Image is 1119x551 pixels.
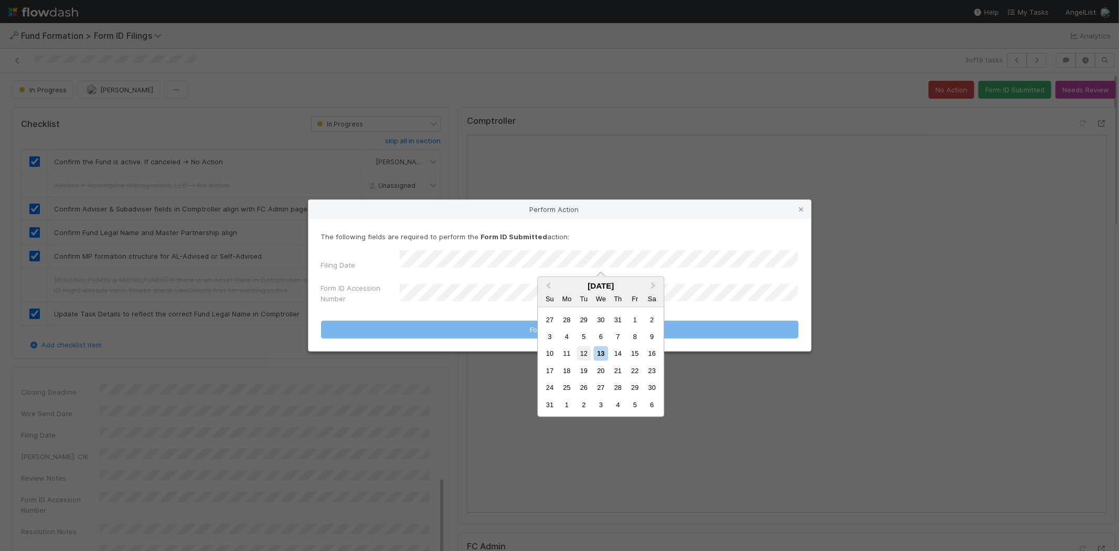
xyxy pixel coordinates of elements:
[628,380,642,395] div: Choose Friday, August 29th, 2025
[594,346,608,361] div: Choose Wednesday, August 13th, 2025
[541,311,660,414] div: Month August, 2025
[628,364,642,378] div: Choose Friday, August 22nd, 2025
[577,364,591,378] div: Choose Tuesday, August 19th, 2025
[560,330,574,344] div: Choose Monday, August 4th, 2025
[538,281,664,290] div: [DATE]
[577,330,591,344] div: Choose Tuesday, August 5th, 2025
[537,277,664,417] div: Choose Date
[560,291,574,305] div: Monday
[594,398,608,412] div: Choose Wednesday, September 3rd, 2025
[628,398,642,412] div: Choose Friday, September 5th, 2025
[577,380,591,395] div: Choose Tuesday, August 26th, 2025
[560,398,574,412] div: Choose Monday, September 1st, 2025
[560,346,574,361] div: Choose Monday, August 11th, 2025
[594,312,608,326] div: Choose Wednesday, July 30th, 2025
[645,364,659,378] div: Choose Saturday, August 23rd, 2025
[577,398,591,412] div: Choose Tuesday, September 2nd, 2025
[594,380,608,395] div: Choose Wednesday, August 27th, 2025
[321,321,798,338] button: Form ID Submitted
[308,200,811,219] div: Perform Action
[542,291,557,305] div: Sunday
[645,330,659,344] div: Choose Saturday, August 9th, 2025
[628,312,642,326] div: Choose Friday, August 1st, 2025
[645,398,659,412] div: Choose Saturday, September 6th, 2025
[539,278,556,295] button: Previous Month
[542,380,557,395] div: Choose Sunday, August 24th, 2025
[542,364,557,378] div: Choose Sunday, August 17th, 2025
[577,312,591,326] div: Choose Tuesday, July 29th, 2025
[646,278,663,295] button: Next Month
[645,380,659,395] div: Choose Saturday, August 30th, 2025
[594,364,608,378] div: Choose Wednesday, August 20th, 2025
[594,330,608,344] div: Choose Wednesday, August 6th, 2025
[321,231,798,242] p: The following fields are required to perform the action:
[611,346,625,361] div: Choose Thursday, August 14th, 2025
[628,291,642,305] div: Friday
[542,330,557,344] div: Choose Sunday, August 3rd, 2025
[628,330,642,344] div: Choose Friday, August 8th, 2025
[645,312,659,326] div: Choose Saturday, August 2nd, 2025
[560,364,574,378] div: Choose Monday, August 18th, 2025
[542,398,557,412] div: Choose Sunday, August 31st, 2025
[542,346,557,361] div: Choose Sunday, August 10th, 2025
[481,232,548,241] strong: Form ID Submitted
[611,380,625,395] div: Choose Thursday, August 28th, 2025
[542,312,557,326] div: Choose Sunday, July 27th, 2025
[321,260,356,270] label: Filing Date
[577,291,591,305] div: Tuesday
[577,346,591,361] div: Choose Tuesday, August 12th, 2025
[611,398,625,412] div: Choose Thursday, September 4th, 2025
[611,330,625,344] div: Choose Thursday, August 7th, 2025
[611,291,625,305] div: Thursday
[594,291,608,305] div: Wednesday
[645,346,659,361] div: Choose Saturday, August 16th, 2025
[611,364,625,378] div: Choose Thursday, August 21st, 2025
[645,291,659,305] div: Saturday
[628,346,642,361] div: Choose Friday, August 15th, 2025
[560,380,574,395] div: Choose Monday, August 25th, 2025
[560,312,574,326] div: Choose Monday, July 28th, 2025
[321,283,400,304] label: Form ID Accession Number
[611,312,625,326] div: Choose Thursday, July 31st, 2025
